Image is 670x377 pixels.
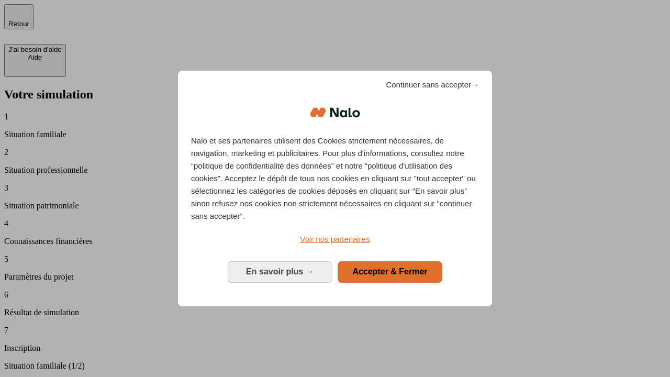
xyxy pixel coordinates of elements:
div: Bienvenue chez Nalo Gestion du consentement [178,71,492,306]
span: Accepter & Fermer [352,267,427,276]
img: Logo [310,97,360,128]
span: Continuer sans accepter→ [386,79,479,91]
span: En savoir plus → [246,267,314,276]
p: Nalo et ses partenaires utilisent des Cookies strictement nécessaires, de navigation, marketing e... [191,135,479,223]
button: En savoir plus: Configurer vos consentements [228,261,332,282]
button: Accepter & Fermer: Accepter notre traitement des données et fermer [338,261,442,282]
a: Voir nos partenaires [191,233,479,246]
span: Voir nos partenaires [300,235,370,243]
